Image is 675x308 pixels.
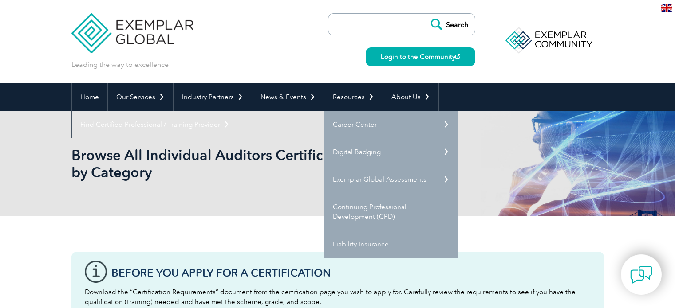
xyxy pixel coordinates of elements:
[366,47,475,66] a: Login to the Community
[630,264,652,286] img: contact-chat.png
[174,83,252,111] a: Industry Partners
[324,83,383,111] a: Resources
[85,287,591,307] p: Download the “Certification Requirements” document from the certification page you wish to apply ...
[111,267,591,278] h3: Before You Apply For a Certification
[72,111,238,138] a: Find Certified Professional / Training Provider
[108,83,173,111] a: Our Services
[426,14,475,35] input: Search
[324,111,458,138] a: Career Center
[455,54,460,59] img: open_square.png
[72,83,107,111] a: Home
[383,83,438,111] a: About Us
[71,146,412,181] h1: Browse All Individual Auditors Certifications by Category
[661,4,672,12] img: en
[71,60,169,70] p: Leading the way to excellence
[324,138,458,166] a: Digital Badging
[324,193,458,230] a: Continuing Professional Development (CPD)
[324,166,458,193] a: Exemplar Global Assessments
[324,230,458,258] a: Liability Insurance
[252,83,324,111] a: News & Events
